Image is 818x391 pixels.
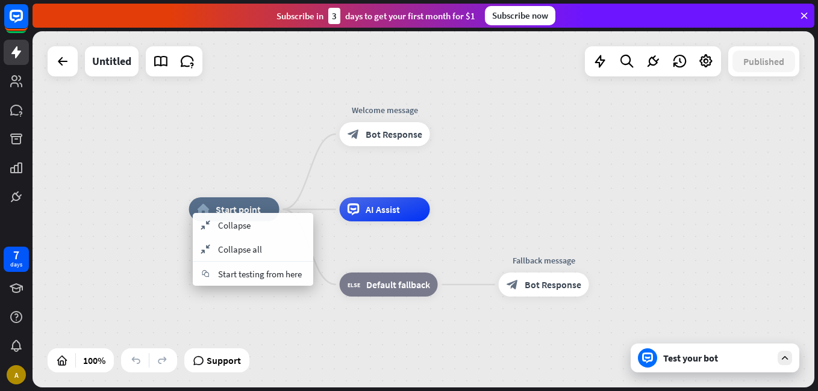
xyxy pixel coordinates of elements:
div: 100% [80,351,109,370]
a: 7 days [4,247,29,272]
span: Collapse all [218,244,262,255]
div: 3 [328,8,340,24]
i: block_fallback [348,279,360,291]
div: Subscribe in days to get your first month for $1 [276,8,475,24]
button: Open LiveChat chat widget [10,5,46,41]
i: block_bot_response [348,128,360,140]
span: Collapse [218,220,251,231]
i: collapse [199,244,212,254]
i: chat [199,270,212,277]
i: collapse [199,220,212,230]
button: Published [732,51,795,72]
div: A [7,365,26,384]
span: Start testing from here [218,268,302,280]
div: Welcome message [331,104,439,116]
span: Start point [216,203,261,215]
div: Fallback message [490,254,598,266]
div: 7 [13,250,19,260]
span: Bot Response [366,128,422,140]
div: days [10,260,22,269]
span: Bot Response [525,279,581,291]
i: home_2 [197,203,210,215]
i: block_bot_response [507,279,519,291]
span: Support [207,351,241,370]
div: Test your bot [663,352,772,364]
span: Default fallback [366,279,430,291]
span: AI Assist [366,203,400,215]
div: Subscribe now [485,6,555,25]
div: Untitled [92,46,131,76]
